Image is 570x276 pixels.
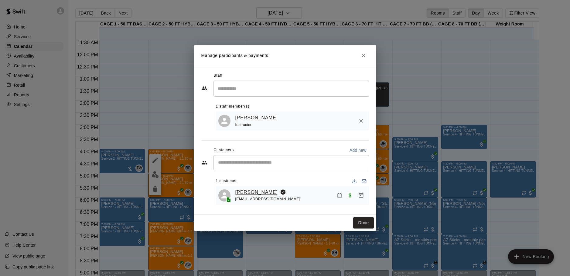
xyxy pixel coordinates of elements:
div: Start typing to search customers... [213,155,369,170]
span: Paid with Credit [345,192,356,198]
svg: Staff [201,85,207,91]
p: Add new [350,147,367,153]
svg: Booking Owner [280,189,286,195]
a: [PERSON_NAME] [235,188,278,196]
span: 1 customer [216,176,237,186]
span: 1 staff member(s) [216,102,250,111]
span: Customers [213,145,234,155]
button: Add new [347,145,369,155]
button: Close [358,50,369,61]
button: Email participants [359,176,369,186]
span: Staff [213,71,222,81]
button: Manage bookings & payment [356,190,367,201]
span: Instructor [235,123,252,127]
button: Download list [350,176,359,186]
button: Done [353,217,374,228]
button: Mark attendance [334,190,345,201]
p: Manage participants & payments [201,52,268,59]
div: Rocky Parra [218,115,230,127]
button: Remove [356,115,367,126]
span: [EMAIL_ADDRESS][DOMAIN_NAME] [235,197,301,201]
div: Macie Colby [218,189,230,201]
svg: Customers [201,160,207,166]
div: Search staff [213,81,369,97]
a: [PERSON_NAME] [235,114,278,122]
